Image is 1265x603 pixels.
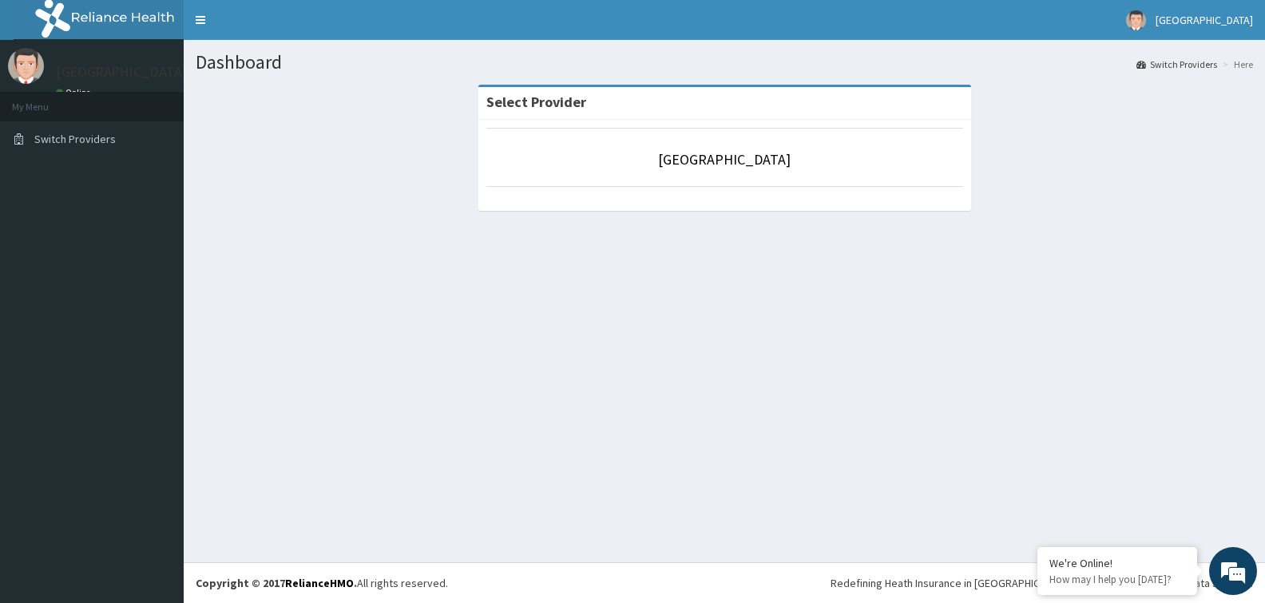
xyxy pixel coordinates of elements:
[486,93,586,111] strong: Select Provider
[1156,13,1253,27] span: [GEOGRAPHIC_DATA]
[8,48,44,84] img: User Image
[1049,573,1185,586] p: How may I help you today?
[1219,58,1253,71] li: Here
[1049,556,1185,570] div: We're Online!
[34,132,116,146] span: Switch Providers
[658,150,791,169] a: [GEOGRAPHIC_DATA]
[56,87,94,98] a: Online
[285,576,354,590] a: RelianceHMO
[831,575,1253,591] div: Redefining Heath Insurance in [GEOGRAPHIC_DATA] using Telemedicine and Data Science!
[1126,10,1146,30] img: User Image
[184,562,1265,603] footer: All rights reserved.
[196,576,357,590] strong: Copyright © 2017 .
[1136,58,1217,71] a: Switch Providers
[196,52,1253,73] h1: Dashboard
[56,65,188,79] p: [GEOGRAPHIC_DATA]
